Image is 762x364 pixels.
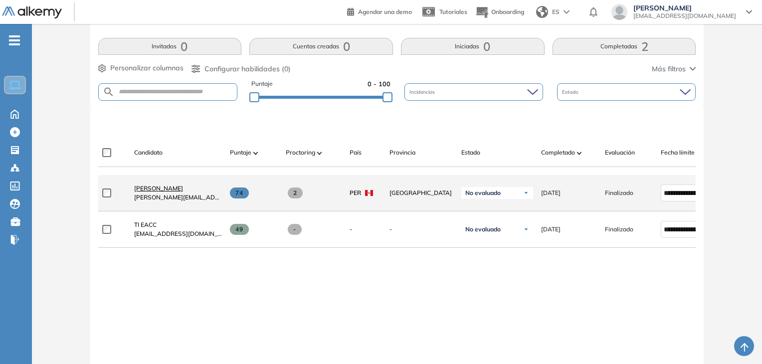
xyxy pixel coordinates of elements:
[652,64,686,74] span: Más filtros
[541,225,561,234] span: [DATE]
[134,184,222,193] a: [PERSON_NAME]
[230,224,249,235] span: 49
[9,39,20,41] i: -
[409,88,437,96] span: Incidencias
[389,188,453,197] span: [GEOGRAPHIC_DATA]
[191,64,291,74] button: Configurar habilidades (0)
[249,38,393,55] button: Cuentas creadas0
[652,64,696,74] button: Más filtros
[605,225,633,234] span: Finalizado
[605,188,633,197] span: Finalizado
[347,5,412,17] a: Agendar una demo
[365,190,373,196] img: PER
[230,148,251,157] span: Puntaje
[461,148,480,157] span: Estado
[230,187,249,198] span: 74
[288,224,302,235] span: -
[389,148,415,157] span: Provincia
[633,12,736,20] span: [EMAIL_ADDRESS][DOMAIN_NAME]
[288,187,303,198] span: 2
[523,190,529,196] img: Ícono de flecha
[523,226,529,232] img: Ícono de flecha
[475,1,524,23] button: Onboarding
[134,220,222,229] a: TI EACC
[541,188,561,197] span: [DATE]
[134,148,163,157] span: Candidato
[491,8,524,15] span: Onboarding
[253,152,258,155] img: [missing "en.ARROW_ALT" translation]
[2,6,62,19] img: Logo
[465,225,501,233] span: No evaluado
[553,38,696,55] button: Completadas2
[557,83,696,101] div: Estado
[251,79,273,89] span: Puntaje
[317,152,322,155] img: [missing "en.ARROW_ALT" translation]
[439,8,467,15] span: Tutoriales
[134,229,222,238] span: [EMAIL_ADDRESS][DOMAIN_NAME]
[552,7,560,16] span: ES
[401,38,545,55] button: Iniciadas0
[98,63,184,73] button: Personalizar columnas
[204,64,291,74] span: Configurar habilidades (0)
[465,189,501,197] span: No evaluado
[110,63,184,73] span: Personalizar columnas
[536,6,548,18] img: world
[103,86,115,98] img: SEARCH_ALT
[98,38,242,55] button: Invitados0
[134,193,222,202] span: [PERSON_NAME][EMAIL_ADDRESS][DOMAIN_NAME]
[286,148,315,157] span: Proctoring
[661,148,695,157] span: Fecha límite
[134,184,183,192] span: [PERSON_NAME]
[605,148,635,157] span: Evaluación
[541,148,575,157] span: Completado
[358,8,412,15] span: Agendar una demo
[389,225,453,234] span: -
[350,225,352,234] span: -
[404,83,543,101] div: Incidencias
[368,79,390,89] span: 0 - 100
[350,188,361,197] span: PER
[350,148,362,157] span: País
[577,152,582,155] img: [missing "en.ARROW_ALT" translation]
[562,88,580,96] span: Estado
[633,4,736,12] span: [PERSON_NAME]
[134,221,157,228] span: TI EACC
[564,10,570,14] img: arrow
